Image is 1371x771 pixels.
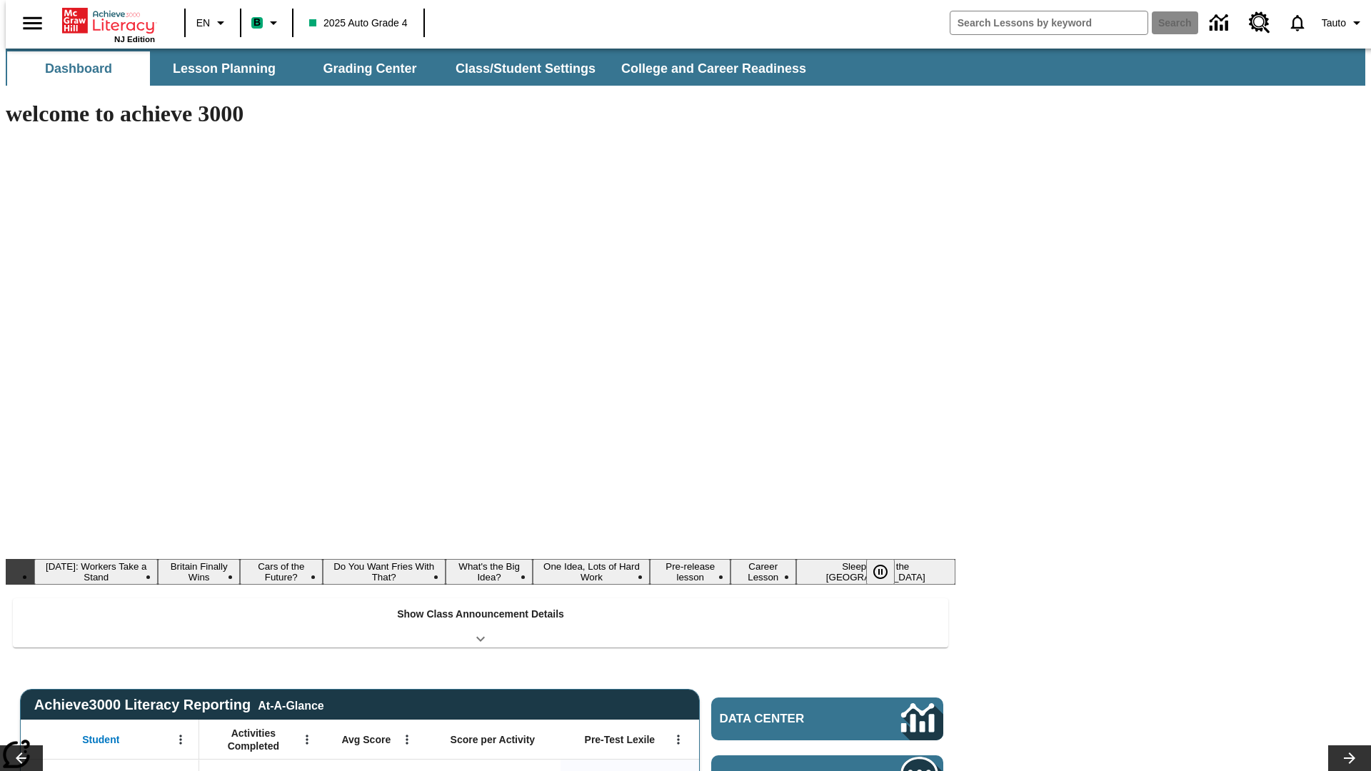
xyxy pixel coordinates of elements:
button: Slide 2 Britain Finally Wins [158,559,239,585]
button: Open side menu [11,2,54,44]
button: Slide 6 One Idea, Lots of Hard Work [533,559,650,585]
span: Student [82,733,119,746]
div: Show Class Announcement Details [13,598,948,647]
a: Notifications [1279,4,1316,41]
span: Pre-Test Lexile [585,733,656,746]
span: Avg Score [341,733,391,746]
a: Data Center [711,697,943,740]
button: Slide 1 Labor Day: Workers Take a Stand [34,559,158,585]
button: Slide 9 Sleepless in the Animal Kingdom [796,559,955,585]
button: Lesson Planning [153,51,296,86]
a: Resource Center, Will open in new tab [1240,4,1279,42]
a: Data Center [1201,4,1240,43]
div: SubNavbar [6,49,1365,86]
button: Language: EN, Select a language [190,10,236,36]
span: EN [196,16,210,31]
input: search field [950,11,1147,34]
span: 2025 Auto Grade 4 [309,16,408,31]
h1: welcome to achieve 3000 [6,101,955,127]
button: Boost Class color is mint green. Change class color [246,10,288,36]
button: Slide 3 Cars of the Future? [240,559,323,585]
button: College and Career Readiness [610,51,818,86]
div: Home [62,5,155,44]
button: Profile/Settings [1316,10,1371,36]
button: Open Menu [170,729,191,750]
span: Activities Completed [206,727,301,752]
span: Achieve3000 Literacy Reporting [34,697,324,713]
span: B [253,14,261,31]
div: SubNavbar [6,51,819,86]
p: Show Class Announcement Details [397,607,564,622]
span: Tauto [1322,16,1346,31]
button: Lesson carousel, Next [1328,745,1371,771]
span: Score per Activity [451,733,536,746]
button: Slide 7 Pre-release lesson [650,559,730,585]
a: Home [62,6,155,35]
button: Open Menu [296,729,318,750]
button: Slide 8 Career Lesson [730,559,796,585]
button: Open Menu [668,729,689,750]
div: Pause [866,559,909,585]
span: NJ Edition [114,35,155,44]
div: At-A-Glance [258,697,323,712]
button: Grading Center [298,51,441,86]
button: Class/Student Settings [444,51,607,86]
button: Open Menu [396,729,418,750]
button: Slide 4 Do You Want Fries With That? [323,559,446,585]
button: Dashboard [7,51,150,86]
button: Pause [866,559,895,585]
button: Slide 5 What's the Big Idea? [446,559,533,585]
span: Data Center [720,712,853,726]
